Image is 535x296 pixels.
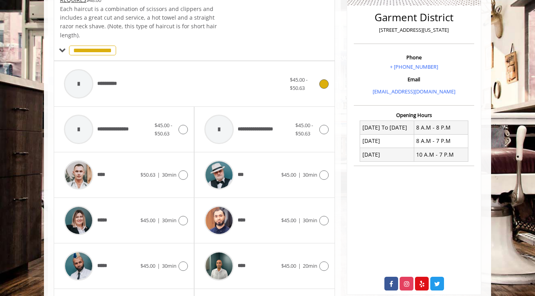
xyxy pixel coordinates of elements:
h3: Email [356,77,472,82]
span: 30min [162,217,177,224]
span: $45.00 - $50.63 [155,122,172,137]
span: 30min [303,217,317,224]
td: 8 A.M - 8 P.M [414,121,468,134]
span: $45.00 [281,171,296,178]
a: [EMAIL_ADDRESS][DOMAIN_NAME] [373,88,455,95]
span: $45.00 - $50.63 [295,122,313,137]
td: [DATE] To [DATE] [360,121,414,134]
p: [STREET_ADDRESS][US_STATE] [356,26,472,34]
span: | [298,217,301,224]
td: [DATE] [360,148,414,161]
span: Each haircut is a combination of scissors and clippers and includes a great cut and service, a ho... [60,5,217,39]
td: 10 A.M - 7 P.M [414,148,468,161]
span: $45.00 [281,217,296,224]
span: 30min [162,171,177,178]
h3: Opening Hours [354,112,474,118]
span: | [157,217,160,224]
span: 30min [162,262,177,269]
span: | [157,171,160,178]
h2: Garment District [356,12,472,23]
span: 30min [303,171,317,178]
span: | [298,262,301,269]
span: 20min [303,262,317,269]
h3: Phone [356,55,472,60]
span: $45.00 [140,262,155,269]
span: | [298,171,301,178]
span: $45.00 - $50.63 [290,76,308,91]
span: $50.63 [140,171,155,178]
td: [DATE] [360,134,414,148]
span: $45.00 [281,262,296,269]
td: 8 A.M - 7 P.M [414,134,468,148]
span: | [157,262,160,269]
span: $45.00 [140,217,155,224]
a: + [PHONE_NUMBER] [390,63,438,70]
